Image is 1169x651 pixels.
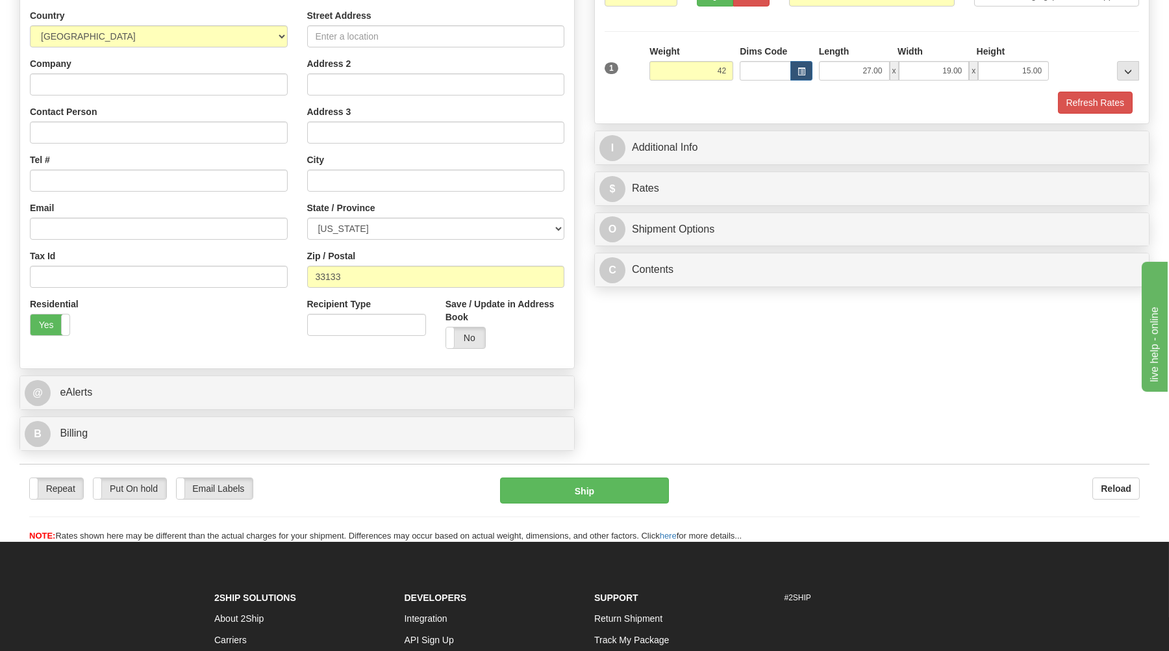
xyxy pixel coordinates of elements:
[307,57,351,70] label: Address 2
[60,428,88,439] span: Billing
[31,314,69,335] label: Yes
[30,9,65,22] label: Country
[405,635,454,645] a: API Sign Up
[10,8,120,23] div: live help - online
[30,478,83,499] label: Repeat
[25,421,51,447] span: B
[60,387,92,398] span: eAlerts
[446,327,485,348] label: No
[785,594,955,602] h6: #2SHIP
[307,105,351,118] label: Address 3
[405,593,467,603] strong: Developers
[500,478,669,504] button: Ship
[25,379,570,406] a: @ eAlerts
[660,531,677,541] a: here
[599,134,1144,161] a: IAdditional Info
[19,530,1150,542] div: Rates shown here may be different than the actual charges for your shipment. Differences may occu...
[25,380,51,406] span: @
[649,45,679,58] label: Weight
[1058,92,1133,114] button: Refresh Rates
[594,635,669,645] a: Track My Package
[594,593,638,603] strong: Support
[977,45,1005,58] label: Height
[30,298,79,311] label: Residential
[898,45,923,58] label: Width
[599,216,1144,243] a: OShipment Options
[1092,478,1140,500] button: Reload
[307,9,371,22] label: Street Address
[599,176,625,202] span: $
[307,25,565,47] input: Enter a location
[94,478,166,499] label: Put On hold
[594,613,662,624] a: Return Shipment
[605,62,618,74] span: 1
[1101,483,1131,494] b: Reload
[307,298,371,311] label: Recipient Type
[599,135,625,161] span: I
[30,105,97,118] label: Contact Person
[599,257,625,283] span: C
[599,175,1144,202] a: $Rates
[214,593,296,603] strong: 2Ship Solutions
[1117,61,1139,81] div: ...
[1139,259,1168,392] iframe: chat widget
[307,249,356,262] label: Zip / Postal
[214,613,264,624] a: About 2Ship
[214,635,247,645] a: Carriers
[30,57,71,70] label: Company
[30,201,54,214] label: Email
[446,298,564,324] label: Save / Update in Address Book
[30,153,50,166] label: Tel #
[29,531,55,541] span: NOTE:
[307,153,324,166] label: City
[599,257,1144,283] a: CContents
[890,61,899,81] span: x
[405,613,447,624] a: Integration
[307,201,375,214] label: State / Province
[25,420,570,447] a: B Billing
[819,45,849,58] label: Length
[740,45,787,58] label: Dims Code
[177,478,253,499] label: Email Labels
[969,61,978,81] span: x
[599,216,625,242] span: O
[30,249,55,262] label: Tax Id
